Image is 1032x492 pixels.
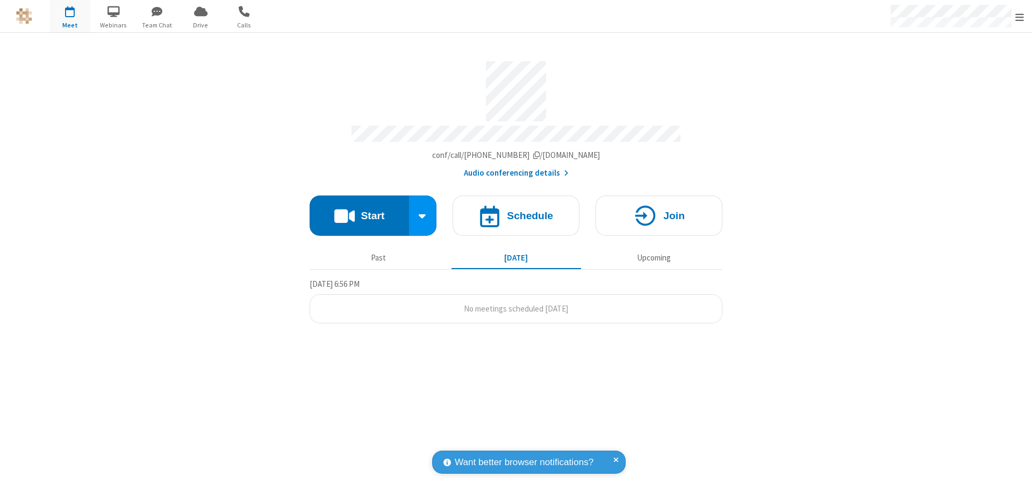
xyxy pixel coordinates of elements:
[409,196,437,236] div: Start conference options
[310,279,360,289] span: [DATE] 6:56 PM
[310,196,409,236] button: Start
[432,149,600,162] button: Copy my meeting room linkCopy my meeting room link
[589,248,719,268] button: Upcoming
[314,248,443,268] button: Past
[464,303,568,314] span: No meetings scheduled [DATE]
[181,20,221,30] span: Drive
[507,211,553,221] h4: Schedule
[451,248,581,268] button: [DATE]
[16,8,32,24] img: QA Selenium DO NOT DELETE OR CHANGE
[137,20,177,30] span: Team Chat
[361,211,384,221] h4: Start
[50,20,90,30] span: Meet
[464,167,569,179] button: Audio conferencing details
[224,20,264,30] span: Calls
[455,455,593,469] span: Want better browser notifications?
[310,278,722,324] section: Today's Meetings
[432,150,600,160] span: Copy my meeting room link
[663,211,685,221] h4: Join
[453,196,579,236] button: Schedule
[310,53,722,179] section: Account details
[94,20,134,30] span: Webinars
[596,196,722,236] button: Join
